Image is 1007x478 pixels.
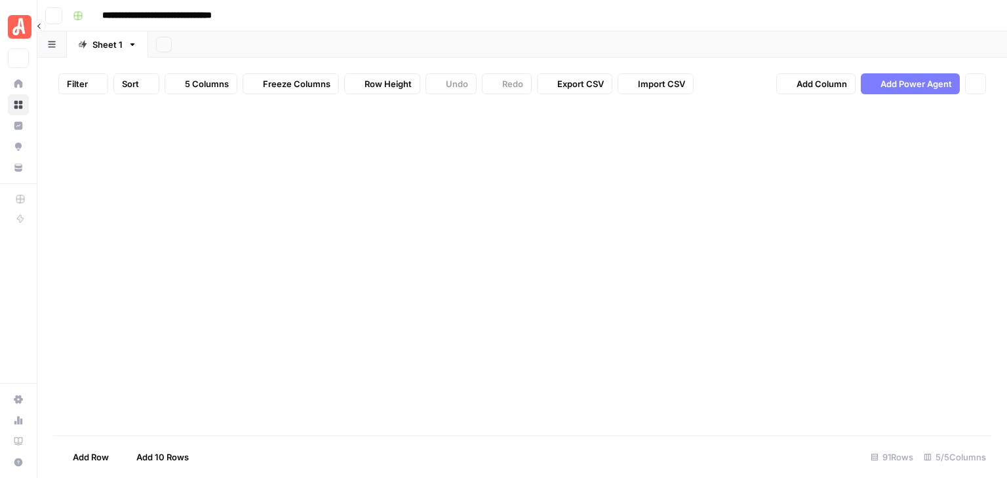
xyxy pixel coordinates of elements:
button: Redo [482,73,532,94]
span: Sort [122,77,139,90]
img: Angi Logo [8,15,31,39]
span: Add Column [797,77,847,90]
a: Opportunities [8,136,29,157]
button: Row Height [344,73,420,94]
span: Add Row [73,450,109,464]
span: Redo [502,77,523,90]
span: 5 Columns [185,77,229,90]
button: Add Column [776,73,856,94]
button: Workspace: Angi [8,10,29,43]
button: Add Power Agent [861,73,960,94]
div: 91 Rows [865,447,918,468]
button: Add 10 Rows [117,447,197,468]
a: Browse [8,94,29,115]
span: Add Power Agent [880,77,952,90]
div: 5/5 Columns [918,447,991,468]
a: Settings [8,389,29,410]
span: Export CSV [557,77,604,90]
span: Undo [446,77,468,90]
a: Sheet 1 [67,31,148,58]
button: 5 Columns [165,73,237,94]
span: Filter [67,77,88,90]
div: Sheet 1 [92,38,123,51]
button: Sort [113,73,159,94]
a: Usage [8,410,29,431]
button: Filter [58,73,108,94]
button: Import CSV [618,73,694,94]
a: Your Data [8,157,29,178]
button: Help + Support [8,452,29,473]
a: Insights [8,115,29,136]
a: Learning Hub [8,431,29,452]
button: Undo [425,73,477,94]
button: Export CSV [537,73,612,94]
button: Add Row [53,447,117,468]
span: Import CSV [638,77,685,90]
a: Home [8,73,29,94]
span: Freeze Columns [263,77,330,90]
span: Row Height [365,77,412,90]
button: Freeze Columns [243,73,339,94]
span: Add 10 Rows [136,450,189,464]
